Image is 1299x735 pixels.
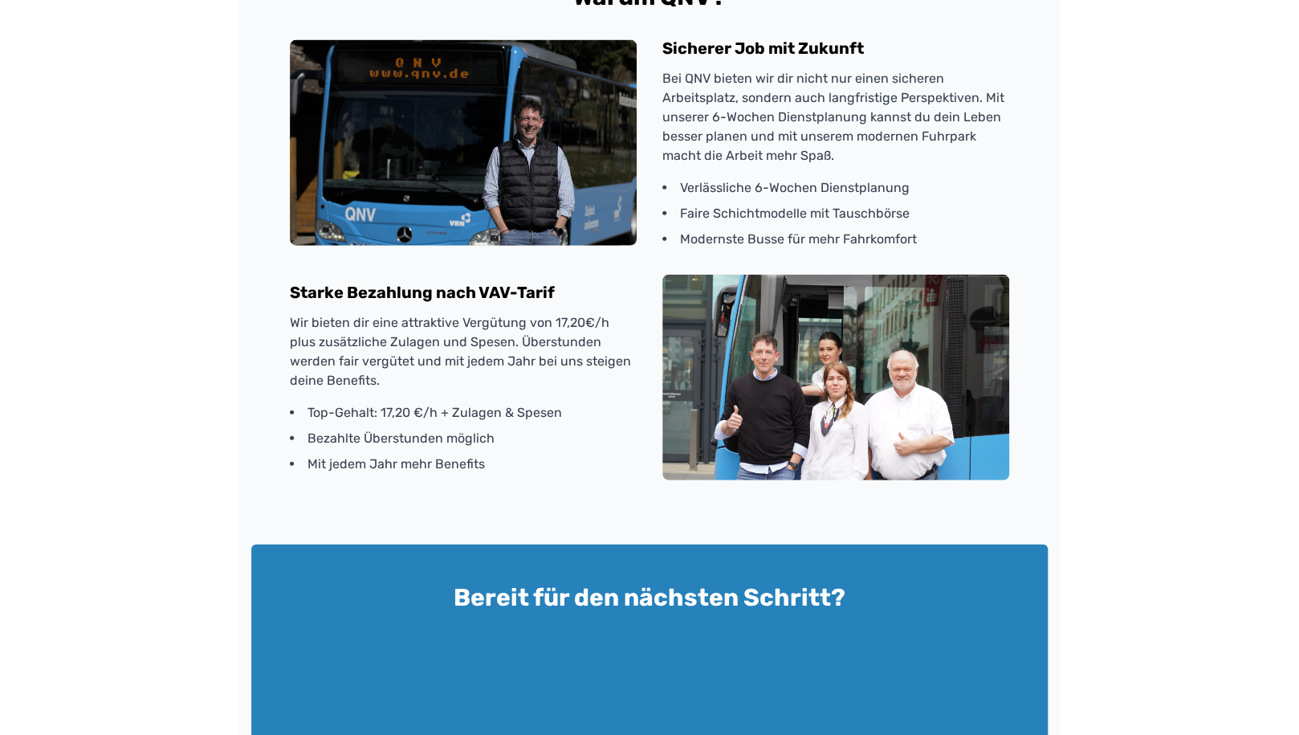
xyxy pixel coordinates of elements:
[290,280,637,303] h3: Starke Bezahlung nach VAV-Tarif
[662,68,1009,165] p: Bei QNV bieten wir dir nicht nur einen sicheren Arbeitsplatz, sondern auch langfristige Perspekti...
[290,428,637,447] li: Bezahlte Überstunden möglich
[662,229,1009,248] li: Modernste Busse für mehr Fahrkomfort
[290,402,637,422] li: Top-Gehalt: 17,20 €/h + Zulagen & Spesen
[662,36,1009,59] h3: Sicherer Job mit Zukunft
[662,203,1009,223] li: Faire Schichtmodelle mit Tauschbörse
[290,312,637,390] p: Wir bieten dir eine attraktive Vergütung von 17,20€/h plus zusätzliche Zulagen und Spesen. Überst...
[662,178,1009,197] li: Verlässliche 6-Wochen Dienstplanung
[264,582,1035,611] h2: Bereit für den nächsten Schritt?
[290,454,637,473] li: Mit jedem Jahr mehr Benefits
